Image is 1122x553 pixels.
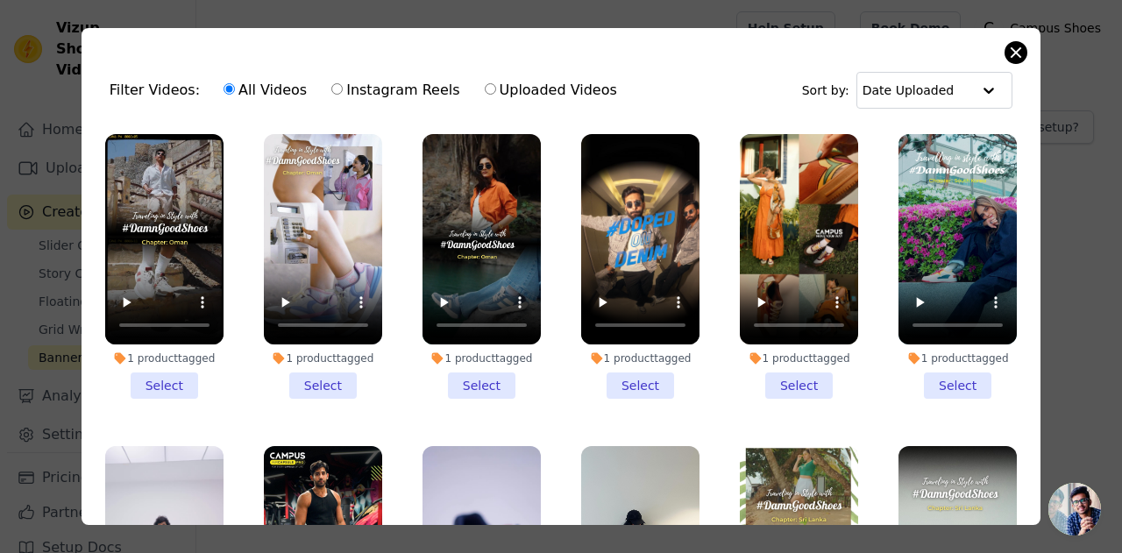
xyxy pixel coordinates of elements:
label: Uploaded Videos [484,79,618,102]
div: 1 product tagged [423,351,541,365]
div: 1 product tagged [898,351,1017,365]
div: Filter Videos: [110,70,627,110]
label: All Videos [223,79,308,102]
div: Open chat [1048,483,1101,535]
label: Instagram Reels [330,79,460,102]
div: Sort by: [802,72,1013,109]
button: Close modal [1005,42,1026,63]
div: 1 product tagged [581,351,699,365]
div: 1 product tagged [105,351,224,365]
div: 1 product tagged [264,351,382,365]
div: 1 product tagged [740,351,858,365]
